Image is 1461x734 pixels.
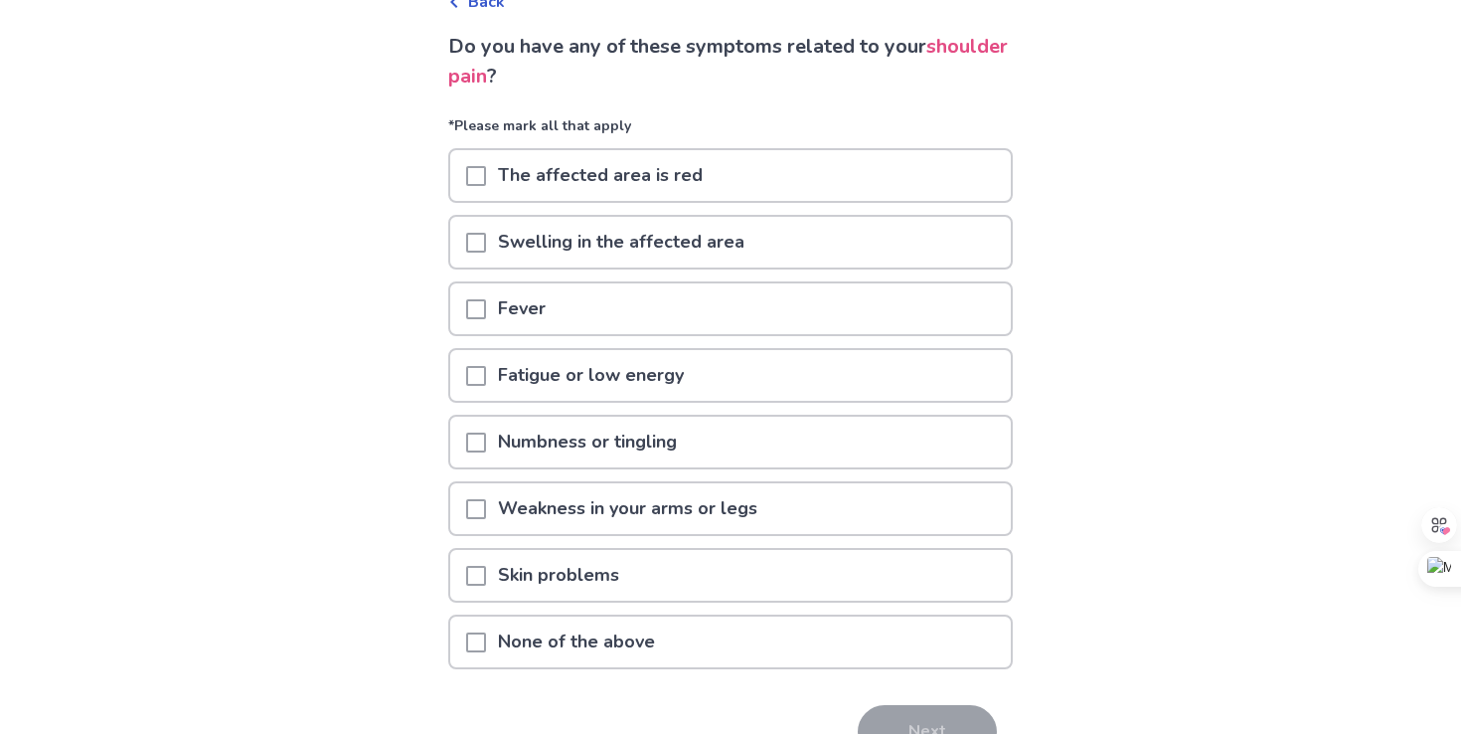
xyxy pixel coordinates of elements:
[486,150,715,201] p: The affected area is red
[486,283,558,334] p: Fever
[486,217,756,268] p: Swelling in the affected area
[486,483,769,534] p: Weakness in your arms or legs
[448,32,1013,92] p: Do you have any of these symptoms related to your ?
[486,550,631,601] p: Skin problems
[486,617,667,667] p: None of the above
[448,115,1013,148] p: *Please mark all that apply
[486,417,689,467] p: Numbness or tingling
[486,350,696,401] p: Fatigue or low energy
